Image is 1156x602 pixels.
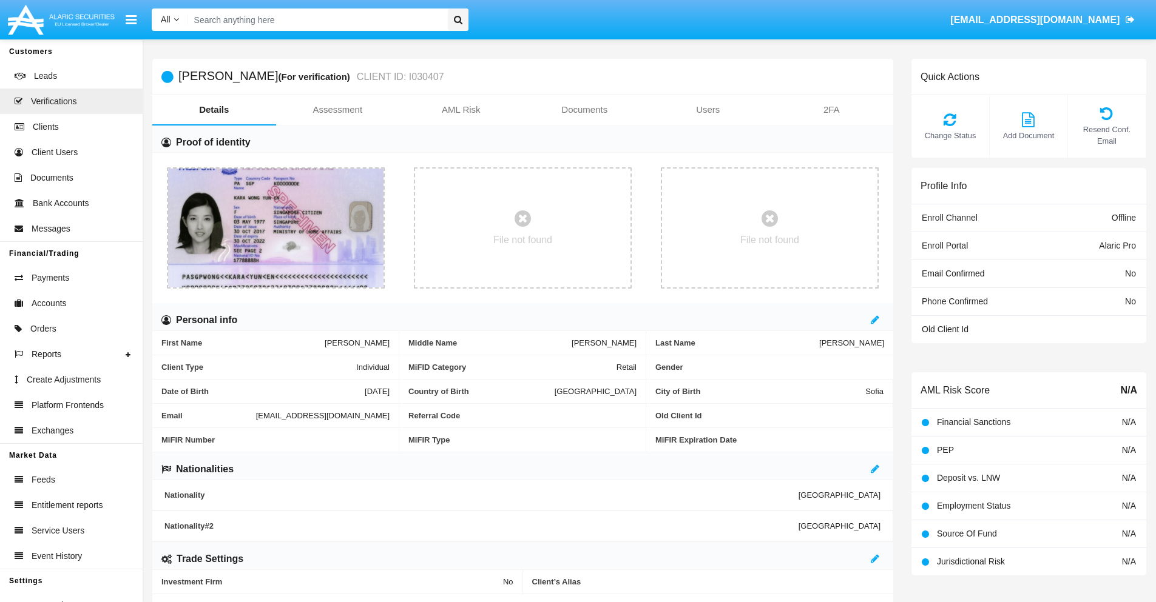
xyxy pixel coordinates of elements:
a: 2FA [770,95,894,124]
span: PEP [937,445,954,455]
span: Old Client Id [922,324,968,334]
h6: Proof of identity [176,136,251,149]
span: Entitlement reports [32,499,103,512]
h6: Personal info [176,313,237,327]
span: MiFID Category [408,363,617,372]
span: No [1125,269,1136,278]
span: Enroll Channel [922,213,978,222]
span: Bank Accounts [33,197,89,210]
span: Date of Birth [161,387,365,396]
span: Individual [356,363,390,372]
span: First Name [161,338,325,347]
a: Assessment [276,95,400,124]
span: Change Status [918,130,983,141]
span: Offline [1112,213,1136,222]
span: Retail [617,363,637,372]
span: N/A [1122,501,1136,510]
span: Nationality #2 [164,521,799,530]
span: All [161,15,171,24]
span: Verifications [31,95,76,108]
span: Old Client Id [655,411,884,420]
span: MiFIR Number [161,435,390,444]
span: City of Birth [655,387,865,396]
span: N/A [1122,445,1136,455]
span: Sofia [865,387,884,396]
span: Service Users [32,524,84,537]
a: [EMAIL_ADDRESS][DOMAIN_NAME] [945,3,1141,37]
span: Investment Firm [161,577,503,586]
span: Documents [30,172,73,184]
h6: AML Risk Score [921,384,990,396]
span: [PERSON_NAME] [572,338,637,347]
div: (For verification) [278,70,353,84]
h5: [PERSON_NAME] [178,70,444,84]
span: Nationality [164,490,799,500]
a: Documents [523,95,647,124]
span: Add Document [996,130,1061,141]
a: Details [152,95,276,124]
h6: Trade Settings [177,552,243,566]
span: Phone Confirmed [922,296,988,306]
span: Middle Name [408,338,572,347]
span: Payments [32,272,69,284]
span: [DATE] [365,387,390,396]
img: Logo image [6,2,117,38]
span: Client Type [161,363,356,372]
span: Last Name [655,338,819,347]
span: Exchanges [32,424,73,437]
span: N/A [1122,473,1136,483]
span: Email Confirmed [922,269,984,278]
span: Create Adjustments [27,373,101,386]
small: CLIENT ID: I030407 [354,72,444,82]
span: [EMAIL_ADDRESS][DOMAIN_NAME] [256,411,390,420]
span: Client’s Alias [532,577,885,586]
span: [PERSON_NAME] [819,338,884,347]
span: Financial Sanctions [937,417,1010,427]
span: Jurisdictional Risk [937,557,1005,566]
span: No [1125,296,1136,306]
span: [PERSON_NAME] [325,338,390,347]
span: No [503,577,513,586]
span: Feeds [32,473,55,486]
span: Client Users [32,146,78,159]
span: Gender [655,363,884,372]
h6: Quick Actions [921,71,979,82]
span: Country of Birth [408,387,555,396]
span: Reports [32,348,61,361]
span: Alaric Pro [1099,241,1136,250]
span: N/A [1122,557,1136,566]
span: [GEOGRAPHIC_DATA] [555,387,637,396]
span: MiFIR Type [408,435,637,444]
h6: Profile Info [921,180,967,192]
span: Messages [32,222,70,235]
span: Clients [33,121,59,133]
span: Enroll Portal [922,241,968,250]
span: N/A [1122,417,1136,427]
span: Referral Code [408,411,637,420]
span: Email [161,411,256,420]
span: Accounts [32,297,67,310]
a: AML Risk [399,95,523,124]
span: N/A [1122,529,1136,538]
span: N/A [1120,383,1137,398]
a: Users [646,95,770,124]
input: Search [188,8,444,31]
span: Deposit vs. LNW [937,473,1000,483]
span: Source Of Fund [937,529,997,538]
span: Orders [30,323,56,335]
span: Leads [34,70,57,82]
span: Employment Status [937,501,1010,510]
span: [GEOGRAPHIC_DATA] [799,490,881,500]
span: Event History [32,550,82,563]
h6: Nationalities [176,463,234,476]
span: Platform Frontends [32,399,104,412]
span: [GEOGRAPHIC_DATA] [799,521,881,530]
a: All [152,13,188,26]
span: MiFIR Expiration Date [655,435,884,444]
span: [EMAIL_ADDRESS][DOMAIN_NAME] [950,15,1120,25]
span: Resend Conf. Email [1074,124,1140,147]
